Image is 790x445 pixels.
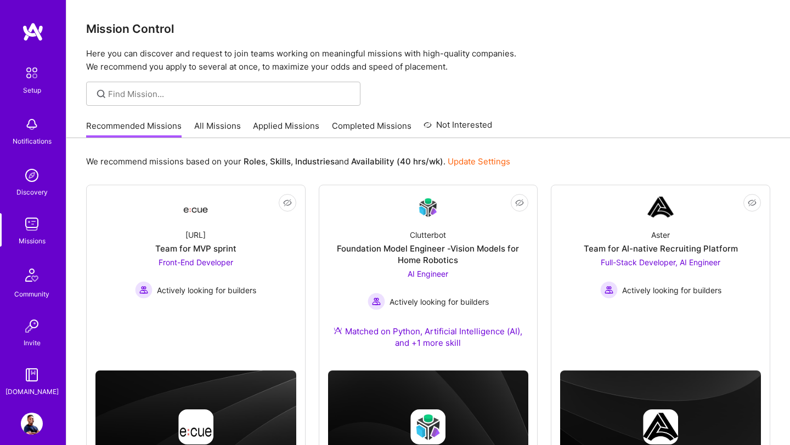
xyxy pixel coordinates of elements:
div: Discovery [16,186,48,198]
a: Company Logo[URL]Team for MVP sprintFront-End Developer Actively looking for buildersActively loo... [95,194,296,334]
a: User Avatar [18,413,46,435]
img: setup [20,61,43,84]
a: Completed Missions [332,120,411,138]
b: Industries [295,156,335,167]
b: Availability (40 hrs/wk) [351,156,443,167]
a: Update Settings [448,156,510,167]
span: Actively looking for builders [622,284,721,296]
img: Company Logo [183,197,209,217]
img: Company logo [410,409,445,444]
img: logo [22,22,44,42]
b: Roles [244,156,266,167]
img: discovery [21,164,43,186]
img: teamwork [21,213,43,235]
img: Company Logo [415,195,441,220]
img: Company logo [178,409,213,444]
i: icon EyeClosed [748,198,757,207]
div: [URL] [185,229,206,241]
img: Company logo [643,409,678,444]
div: Invite [24,337,41,349]
span: Full-Stack Developer, AI Engineer [601,258,720,267]
div: Missions [19,235,46,247]
a: Applied Missions [253,120,319,138]
div: Foundation Model Engineer -Vision Models for Home Robotics [328,243,529,266]
span: Actively looking for builders [390,296,489,307]
div: Clutterbot [410,229,446,241]
img: User Avatar [21,413,43,435]
i: icon EyeClosed [283,198,292,207]
h3: Mission Control [86,22,770,36]
input: Find Mission... [108,88,352,100]
img: Actively looking for builders [135,281,153,299]
div: [DOMAIN_NAME] [5,386,59,397]
a: All Missions [194,120,241,138]
img: Ateam Purple Icon [334,326,342,335]
b: Skills [270,156,291,167]
a: Recommended Missions [86,120,182,138]
a: Not Interested [424,118,492,138]
img: Actively looking for builders [600,281,618,299]
div: Team for MVP sprint [155,243,236,254]
div: Team for AI-native Recruiting Platform [584,243,738,254]
img: Invite [21,315,43,337]
i: icon SearchGrey [95,88,108,100]
div: Setup [23,84,41,96]
span: Front-End Developer [159,258,233,267]
img: guide book [21,364,43,386]
div: Community [14,288,49,300]
div: Aster [651,229,670,241]
span: AI Engineer [408,269,448,278]
img: Community [19,262,45,288]
a: Company LogoClutterbotFoundation Model Engineer -Vision Models for Home RoboticsAI Engineer Activ... [328,194,529,362]
p: Here you can discover and request to join teams working on meaningful missions with high-quality ... [86,47,770,73]
img: bell [21,113,43,135]
p: We recommend missions based on your , , and . [86,156,510,167]
a: Company LogoAsterTeam for AI-native Recruiting PlatformFull-Stack Developer, AI Engineer Actively... [560,194,761,334]
img: Company Logo [647,194,674,220]
div: Notifications [13,135,52,147]
div: Matched on Python, Artificial Intelligence (AI), and +1 more skill [328,326,529,349]
i: icon EyeClosed [515,198,524,207]
span: Actively looking for builders [157,284,256,296]
img: Actively looking for builders [368,293,385,310]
